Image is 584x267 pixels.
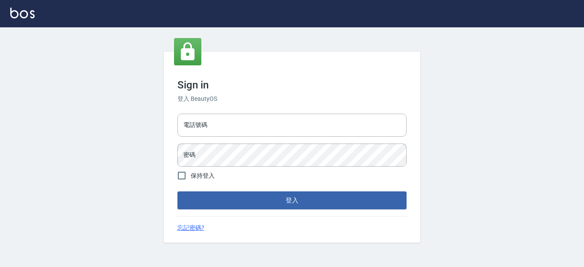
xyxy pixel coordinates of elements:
[191,171,215,180] span: 保持登入
[10,8,35,18] img: Logo
[177,94,407,103] h6: 登入 BeautyOS
[177,223,204,232] a: 忘記密碼?
[177,79,407,91] h3: Sign in
[177,191,407,209] button: 登入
